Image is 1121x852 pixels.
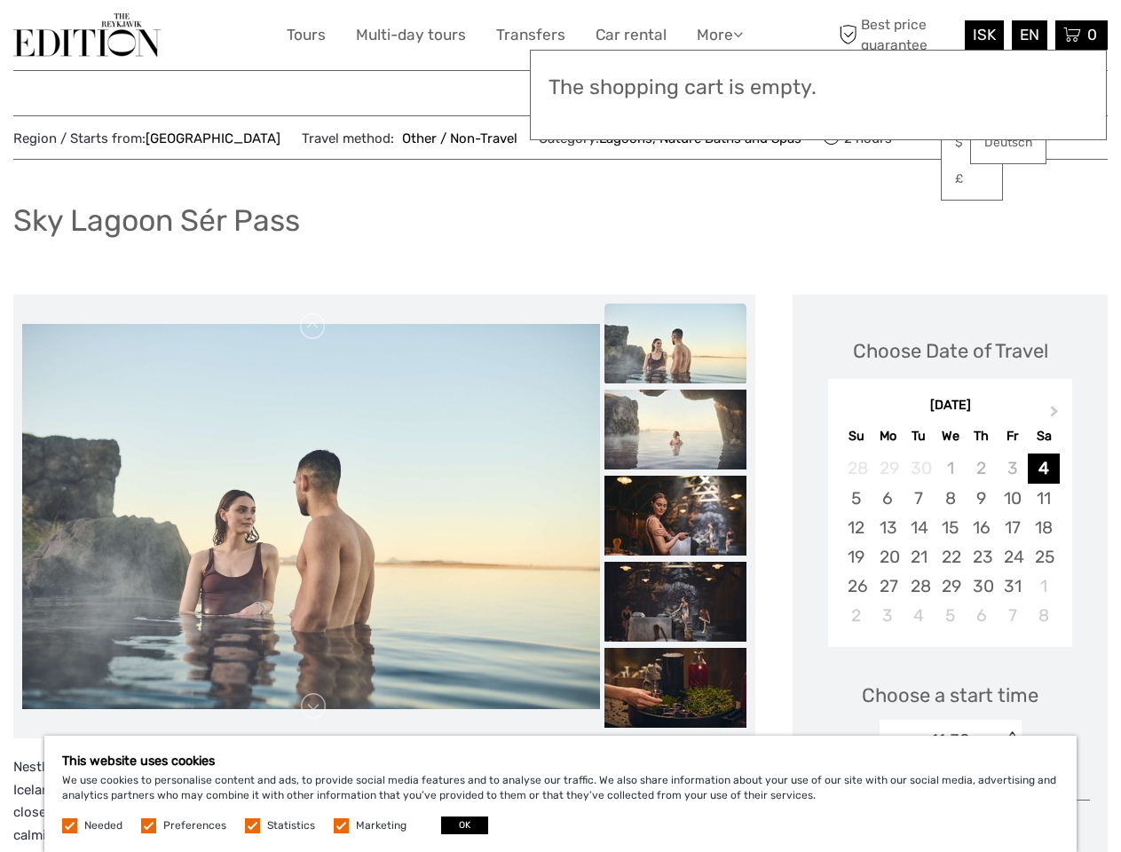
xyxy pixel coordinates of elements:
[904,454,935,483] div: Not available Tuesday, September 30th, 2025
[935,513,966,542] div: Choose Wednesday, October 15th, 2025
[997,601,1028,630] div: Choose Friday, November 7th, 2025
[904,513,935,542] div: Choose Tuesday, October 14th, 2025
[828,397,1072,415] div: [DATE]
[356,818,407,833] label: Marketing
[1028,484,1059,513] div: Choose Saturday, October 11th, 2025
[853,337,1048,365] div: Choose Date of Travel
[1028,454,1059,483] div: Choose Saturday, October 4th, 2025
[604,304,746,383] img: f6e4b5c3ae944c668da69feeeb7fe87d_slider_thumbnail.jpeg
[1028,424,1059,448] div: Sa
[1085,26,1100,43] span: 0
[549,75,1088,100] h3: The shopping cart is empty.
[1012,20,1047,50] div: EN
[935,601,966,630] div: Choose Wednesday, November 5th, 2025
[841,572,872,601] div: Choose Sunday, October 26th, 2025
[872,601,904,630] div: Choose Monday, November 3rd, 2025
[841,542,872,572] div: Choose Sunday, October 19th, 2025
[966,542,997,572] div: Choose Thursday, October 23rd, 2025
[204,28,225,49] button: Open LiveChat chat widget
[872,572,904,601] div: Choose Monday, October 27th, 2025
[904,424,935,448] div: Tu
[872,542,904,572] div: Choose Monday, October 20th, 2025
[1028,601,1059,630] div: Choose Saturday, November 8th, 2025
[604,562,746,642] img: 5a5adcbaf9ac4031878b58077da05476_slider_thumbnail.jpeg
[697,22,743,48] a: More
[997,542,1028,572] div: Choose Friday, October 24th, 2025
[841,484,872,513] div: Choose Sunday, October 5th, 2025
[841,513,872,542] div: Choose Sunday, October 12th, 2025
[22,324,600,709] img: f6e4b5c3ae944c668da69feeeb7fe87d_main_slider.jpeg
[356,22,466,48] a: Multi-day tours
[287,22,326,48] a: Tours
[1004,731,1019,750] div: < >
[267,818,315,833] label: Statistics
[862,682,1038,709] span: Choose a start time
[13,130,280,148] span: Region / Starts from:
[146,130,280,146] a: [GEOGRAPHIC_DATA]
[302,125,517,150] span: Travel method:
[966,513,997,542] div: Choose Thursday, October 16th, 2025
[931,729,970,752] div: 11:30
[596,22,667,48] a: Car rental
[966,484,997,513] div: Choose Thursday, October 9th, 2025
[84,818,122,833] label: Needed
[997,572,1028,601] div: Choose Friday, October 31st, 2025
[872,424,904,448] div: Mo
[841,601,872,630] div: Choose Sunday, November 2nd, 2025
[394,130,517,146] a: Other / Non-Travel
[13,202,300,239] h1: Sky Lagoon Sér Pass
[935,454,966,483] div: Not available Wednesday, October 1st, 2025
[872,454,904,483] div: Not available Monday, September 29th, 2025
[833,454,1066,630] div: month 2025-10
[942,163,1002,195] a: £
[872,484,904,513] div: Choose Monday, October 6th, 2025
[942,127,1002,159] a: $
[604,476,746,556] img: cd73bc024b534f798350631ee844add1_slider_thumbnail.jpeg
[935,484,966,513] div: Choose Wednesday, October 8th, 2025
[966,601,997,630] div: Choose Thursday, November 6th, 2025
[966,424,997,448] div: Th
[841,424,872,448] div: Su
[872,513,904,542] div: Choose Monday, October 13th, 2025
[935,572,966,601] div: Choose Wednesday, October 29th, 2025
[163,818,226,833] label: Preferences
[25,31,201,45] p: We're away right now. Please check back later!
[44,736,1077,852] div: We use cookies to personalise content and ads, to provide social media features and to analyse ou...
[1028,513,1059,542] div: Choose Saturday, October 18th, 2025
[604,648,746,728] img: 3802d06c612c4366b64c3dd60f86cd10_slider_thumbnail.jpeg
[966,572,997,601] div: Choose Thursday, October 30th, 2025
[904,484,935,513] div: Choose Tuesday, October 7th, 2025
[904,572,935,601] div: Choose Tuesday, October 28th, 2025
[973,26,996,43] span: ISK
[997,484,1028,513] div: Choose Friday, October 10th, 2025
[1028,542,1059,572] div: Choose Saturday, October 25th, 2025
[13,13,161,57] img: The Reykjavík Edition
[834,15,960,54] span: Best price guarantee
[966,454,997,483] div: Not available Thursday, October 2nd, 2025
[604,390,746,469] img: 2598d160fcc64caa8c13f0b12ed59e4a_slider_thumbnail.jpeg
[1042,401,1070,430] button: Next Month
[62,753,1059,769] h5: This website uses cookies
[841,454,872,483] div: Not available Sunday, September 28th, 2025
[904,542,935,572] div: Choose Tuesday, October 21st, 2025
[997,454,1028,483] div: Not available Friday, October 3rd, 2025
[997,424,1028,448] div: Fr
[904,601,935,630] div: Choose Tuesday, November 4th, 2025
[1028,572,1059,601] div: Choose Saturday, November 1st, 2025
[971,127,1046,159] a: Deutsch
[935,542,966,572] div: Choose Wednesday, October 22nd, 2025
[997,513,1028,542] div: Choose Friday, October 17th, 2025
[441,816,488,834] button: OK
[935,424,966,448] div: We
[496,22,565,48] a: Transfers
